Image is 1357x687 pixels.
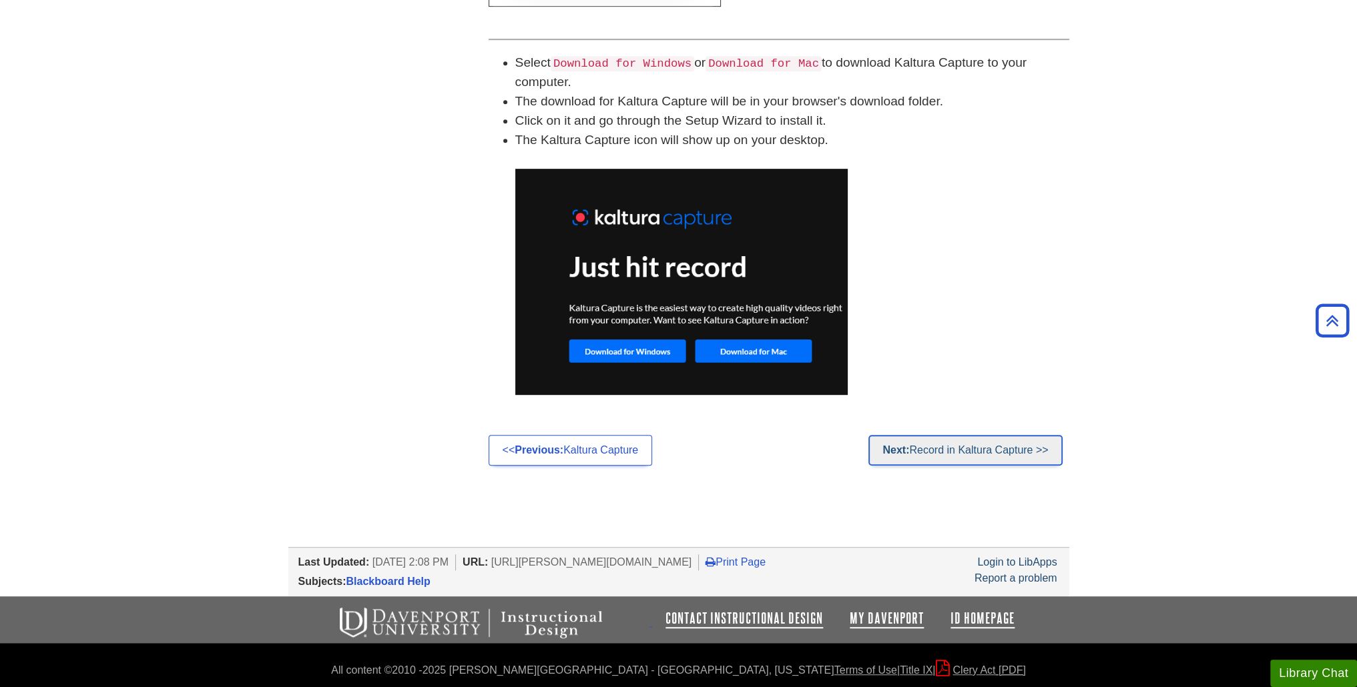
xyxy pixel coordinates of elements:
code: Download for Windows [551,56,694,71]
li: The Kaltura Capture icon will show up on your desktop. [515,131,1069,395]
a: Contact Instructional Design [665,610,823,626]
a: Terms of Use [834,664,897,676]
li: The download for Kaltura Capture will be in your browser's download folder. [515,92,1069,111]
a: Clery Act [935,664,1025,676]
button: Library Chat [1270,660,1357,687]
a: Print Page [706,556,766,568]
strong: Previous: [515,444,563,456]
li: Select or to download Kaltura Capture to your computer. [515,53,1069,92]
a: Report a problem [975,572,1057,584]
a: <<Previous:Kaltura Capture [489,435,653,466]
span: Subjects: [298,576,346,587]
code: Download for Mac [706,56,822,71]
img: kaltura capture download [515,169,848,395]
li: Click on it and go through the Setup Wizard to install it. [515,111,1069,131]
a: Blackboard Help [346,576,431,587]
a: ID Homepage [951,610,1015,626]
img: Davenport University Instructional Design [329,606,649,640]
strong: Next: [882,444,909,456]
i: Print Page [706,556,716,567]
span: URL: [463,556,488,568]
span: [DATE] 2:08 PM [372,556,449,568]
a: Back to Top [1311,311,1354,329]
a: Next:Record in Kaltura Capture >> [868,435,1062,466]
span: [URL][PERSON_NAME][DOMAIN_NAME] [491,556,692,568]
span: Last Updated: [298,556,370,568]
a: My Davenport [850,610,924,626]
a: Title IX [900,664,932,676]
a: Login to LibApps [977,556,1057,568]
